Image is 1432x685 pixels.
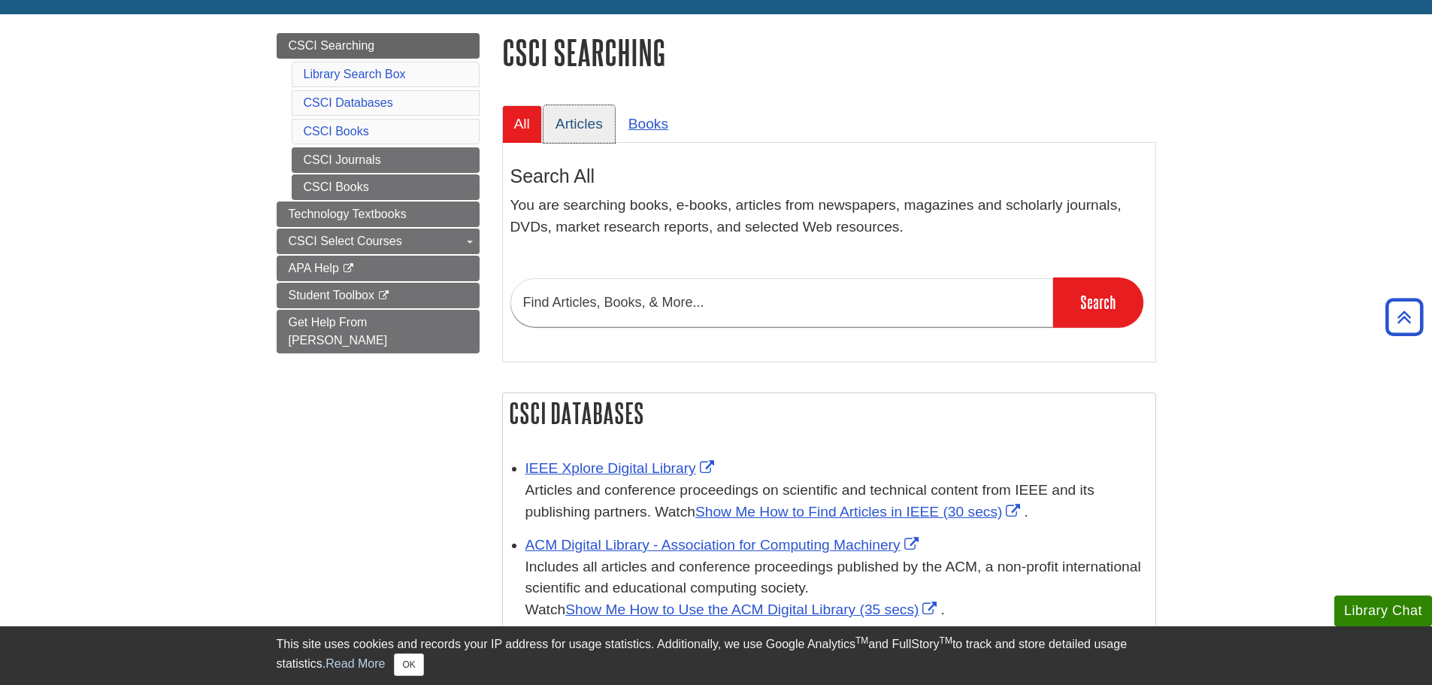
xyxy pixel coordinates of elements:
[289,289,374,302] span: Student Toolbox
[289,39,375,52] span: CSCI Searching
[304,125,369,138] a: CSCI Books
[510,165,1148,187] h3: Search All
[292,174,480,200] a: CSCI Books
[277,283,480,308] a: Student Toolbox
[394,653,423,676] button: Close
[525,537,922,553] a: Link opens in new window
[342,264,355,274] i: This link opens in a new window
[304,68,406,80] a: Library Search Box
[510,195,1148,238] p: You are searching books, e-books, articles from newspapers, magazines and scholarly journals, DVD...
[503,393,1155,433] h2: CSCI Databases
[377,291,390,301] i: This link opens in a new window
[292,147,480,173] a: CSCI Journals
[525,556,1148,621] p: Includes all articles and conference proceedings published by the ACM, a non-profit international...
[277,229,480,254] a: CSCI Select Courses
[855,635,868,646] sup: TM
[277,33,480,353] div: Guide Page Menu
[940,635,952,646] sup: TM
[277,256,480,281] a: APA Help
[325,657,385,670] a: Read More
[543,105,615,142] a: Articles
[1053,277,1143,327] input: Search
[277,202,480,227] a: Technology Textbooks
[277,33,480,59] a: CSCI Searching
[277,310,480,353] a: Get Help From [PERSON_NAME]
[525,460,718,476] a: Link opens in new window
[277,635,1156,676] div: This site uses cookies and records your IP address for usage statistics. Additionally, we use Goo...
[502,105,542,142] a: All
[502,33,1156,71] h1: CSCI Searching
[289,235,402,247] span: CSCI Select Courses
[289,262,339,274] span: APA Help
[289,316,388,347] span: Get Help From [PERSON_NAME]
[1380,307,1428,327] a: Back to Top
[1334,596,1432,626] button: Library Chat
[289,208,407,220] span: Technology Textbooks
[616,105,680,142] a: Books
[695,504,1024,520] a: Link opens in new window
[525,480,1148,523] p: Articles and conference proceedings on scientific and technical content from IEEE and its publish...
[565,602,940,617] a: Link opens in new window
[510,278,1053,327] input: Find Articles, Books, & More...
[304,96,393,109] a: CSCI Databases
